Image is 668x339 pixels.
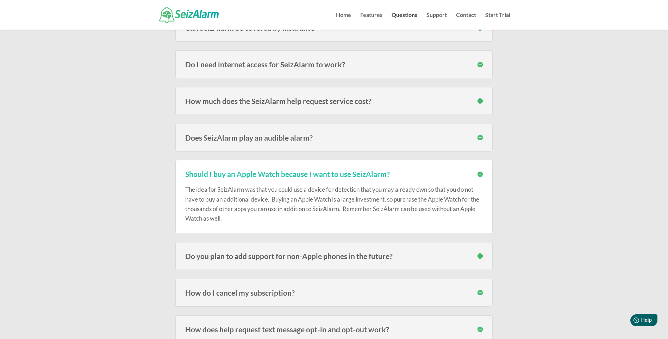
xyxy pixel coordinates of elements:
[185,24,483,31] h3: Can SeizAlarm be covered by insurance
[336,12,351,30] a: Home
[185,97,483,105] h3: How much does the SeizAlarm help request service cost?
[185,252,483,260] h3: Do you plan to add support for non-Apple phones in the future?
[185,170,483,178] h3: Should I buy an Apple Watch because I want to use SeizAlarm?
[360,12,382,30] a: Features
[159,7,219,23] img: SeizAlarm
[392,12,417,30] a: Questions
[185,134,483,141] h3: Does SeizAlarm play an audible alarm?
[485,12,510,30] a: Start Trial
[185,178,483,223] div: The idea for SeizAlarm was that you could use a device for detection that you may already own so ...
[605,312,660,331] iframe: Help widget launcher
[426,12,447,30] a: Support
[185,289,483,296] h3: How do I cancel my subscription?
[185,326,483,333] h3: How does help request text message opt-in and opt-out work?
[185,61,483,68] h3: Do I need internet access for SeizAlarm to work?
[456,12,476,30] a: Contact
